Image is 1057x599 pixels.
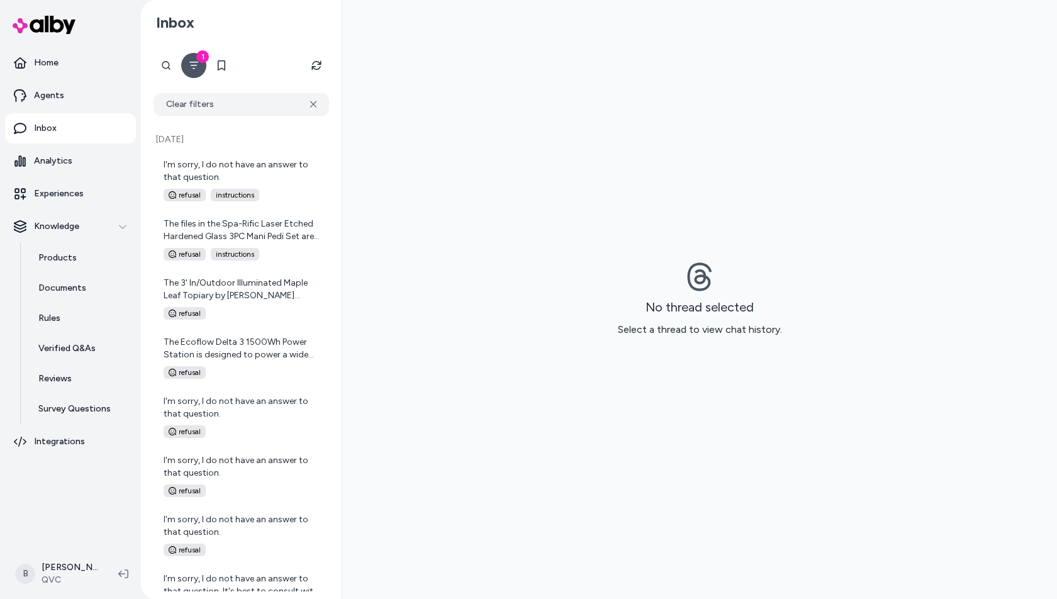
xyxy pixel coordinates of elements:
p: Survey Questions [38,403,111,415]
p: Agents [34,89,64,102]
button: Refresh [304,53,329,78]
button: B[PERSON_NAME]QVC [8,554,108,594]
p: Verified Q&As [38,342,96,355]
p: Home [34,57,59,69]
a: I'm sorry, I do not have an answer to that question.refusal [154,506,329,564]
a: Verified Q&As [26,333,136,364]
span: refusal [164,544,206,556]
div: I'm sorry, I do not have an answer to that question. [164,159,322,184]
span: refusal [164,248,206,260]
p: Experiences [34,188,84,200]
p: Rules [38,312,60,325]
a: I'm sorry, I do not have an answer to that question.refusal [154,388,329,445]
a: Agents [5,81,136,111]
a: Integrations [5,427,136,457]
p: Integrations [34,435,85,448]
div: The 3' In/Outdoor Illuminated Maple Leaf Topiary by [PERSON_NAME] requires three AA batteries, wh... [164,277,322,302]
span: refusal [164,484,206,497]
span: refusal [164,189,206,201]
p: Knowledge [34,220,79,233]
span: B [15,564,35,584]
div: I'm sorry, I do not have an answer to that question. It's best to consult with a [MEDICAL_DATA] o... [164,573,322,598]
button: Filter [181,53,206,78]
p: [PERSON_NAME] [42,561,98,574]
p: Products [38,252,77,264]
div: The Ecoflow Delta 3 1500Wh Power Station is designed to power a wide range of devices, including:... [164,336,322,361]
p: Analytics [34,155,72,167]
a: Products [26,243,136,273]
span: QVC [42,574,98,586]
div: I'm sorry, I do not have an answer to that question. [164,454,322,479]
a: The Ecoflow Delta 3 1500Wh Power Station is designed to power a wide range of devices, including:... [154,328,329,386]
a: Documents [26,273,136,303]
div: 1 [196,50,209,63]
h2: Inbox [156,13,194,32]
div: I'm sorry, I do not have an answer to that question. [164,395,322,420]
p: [DATE] [154,133,329,146]
span: refusal [164,307,206,320]
img: alby Logo [13,16,75,34]
p: Inbox [34,122,57,135]
a: I'm sorry, I do not have an answer to that question.refusal [154,447,329,505]
a: Analytics [5,146,136,176]
a: Experiences [5,179,136,209]
div: I'm sorry, I do not have an answer to that question. [164,513,322,539]
a: Reviews [26,364,136,394]
a: The 3' In/Outdoor Illuminated Maple Leaf Topiary by [PERSON_NAME] requires three AA batteries, wh... [154,269,329,327]
a: I'm sorry, I do not have an answer to that question.refusalinstructions [154,151,329,209]
span: instructions [211,248,259,260]
p: Reviews [38,372,72,385]
span: refusal [164,425,206,438]
p: Select a thread to view chat history. [618,322,782,337]
a: Survey Questions [26,394,136,424]
span: instructions [211,189,259,201]
div: The files in the Spa-Rific Laser Etched Hardened Glass 3PC Mani Pedi Set are single-sided. [164,218,322,243]
a: Rules [26,303,136,333]
a: The files in the Spa-Rific Laser Etched Hardened Glass 3PC Mani Pedi Set are single-sided.refusal... [154,210,329,268]
span: refusal [164,366,206,379]
h3: No thread selected [646,299,754,315]
button: Clear filters [154,93,329,116]
button: Knowledge [5,211,136,242]
a: Inbox [5,113,136,143]
a: Home [5,48,136,78]
p: Documents [38,282,86,294]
